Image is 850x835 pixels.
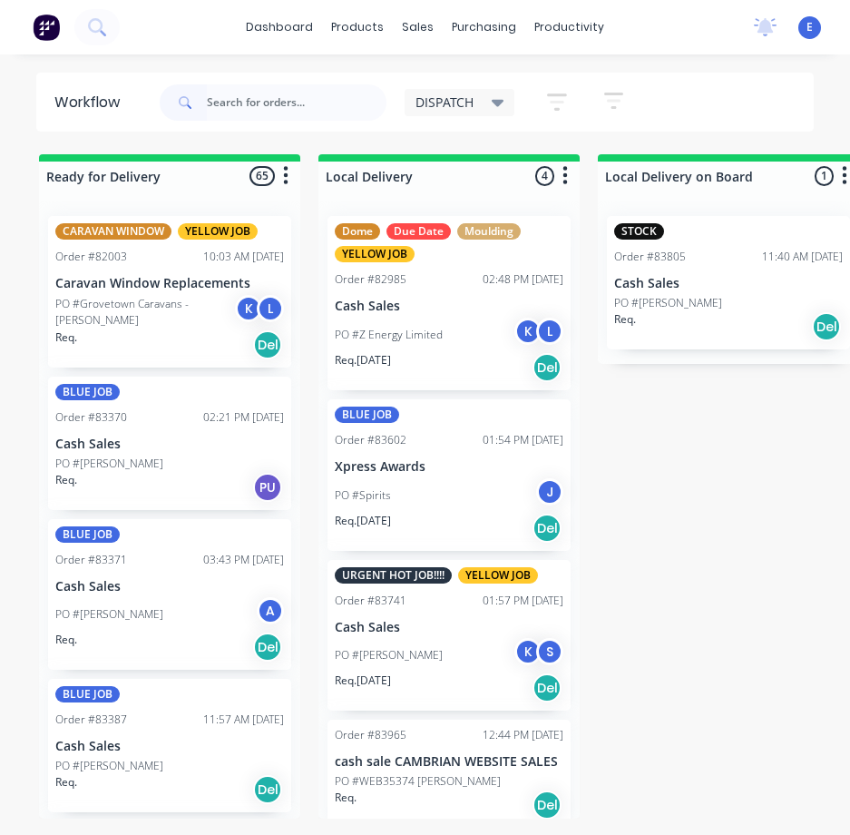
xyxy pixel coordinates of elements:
p: Caravan Window Replacements [55,276,284,291]
div: STOCKOrder #8380511:40 AM [DATE]Cash SalesPO #[PERSON_NAME]Req.Del [607,216,850,349]
div: 01:54 PM [DATE] [483,432,563,448]
p: PO #Grovetown Caravans - [PERSON_NAME] [55,296,235,329]
p: Req. [DATE] [335,352,391,368]
div: L [536,318,563,345]
div: Order #83602 [335,432,406,448]
p: PO #Z Energy Limited [335,327,443,343]
p: Req. [55,774,77,791]
div: Order #83387 [55,712,127,728]
div: sales [393,14,443,41]
div: Del [253,330,282,359]
div: PU [253,473,282,502]
div: BLUE JOBOrder #8360201:54 PM [DATE]Xpress AwardsPO #SpiritsJReq.[DATE]Del [327,399,571,551]
div: Moulding [457,223,521,240]
div: Order #83741 [335,593,406,609]
p: Req. [DATE] [335,513,391,529]
p: Cash Sales [335,299,563,314]
div: K [514,638,542,665]
div: BLUE JOB [55,384,120,400]
div: L [257,295,284,322]
div: Del [253,775,282,804]
div: J [536,478,563,506]
div: CARAVAN WINDOWYELLOW JOBOrder #8200310:03 AM [DATE]Caravan Window ReplacementsPO #Grovetown Carav... [48,216,291,368]
div: Del [532,353,562,382]
p: Req. [55,329,77,346]
span: E [806,19,813,35]
div: Del [532,673,562,702]
p: PO #[PERSON_NAME] [55,758,163,774]
div: 11:40 AM [DATE] [762,249,843,265]
p: PO #[PERSON_NAME] [335,647,443,663]
div: Workflow [54,92,129,113]
div: K [235,295,262,322]
div: YELLOW JOB [458,567,538,584]
a: dashboard [237,14,322,41]
p: PO #[PERSON_NAME] [614,295,722,311]
div: Due Date [386,223,451,240]
div: STOCK [614,223,664,240]
p: Cash Sales [55,437,284,452]
p: Cash Sales [335,620,563,635]
p: Req. [55,472,77,488]
div: BLUE JOBOrder #8338711:57 AM [DATE]Cash SalesPO #[PERSON_NAME]Req.Del [48,679,291,812]
div: Order #82003 [55,249,127,265]
img: Factory [33,14,60,41]
p: cash sale CAMBRIAN WEBSITE SALES [335,754,563,770]
p: PO #Spirits [335,487,391,504]
div: BLUE JOBOrder #8337002:21 PM [DATE]Cash SalesPO #[PERSON_NAME]Req.PU [48,377,291,510]
input: Search for orders... [207,84,386,121]
div: productivity [525,14,613,41]
div: BLUE JOB [55,686,120,702]
div: 12:44 PM [DATE] [483,727,563,743]
div: Order #83805 [614,249,686,265]
div: purchasing [443,14,525,41]
div: Del [253,633,282,662]
div: 01:57 PM [DATE] [483,593,563,609]
p: PO #[PERSON_NAME] [55,606,163,623]
div: CARAVAN WINDOW [55,223,171,240]
p: Req. [614,311,636,328]
div: 10:03 AM [DATE] [203,249,284,265]
div: 11:57 AM [DATE] [203,712,284,728]
div: URGENT HOT JOB!!!! [335,567,452,584]
div: Del [812,312,841,341]
div: A [257,597,284,624]
div: 02:48 PM [DATE] [483,271,563,288]
div: YELLOW JOB [178,223,258,240]
div: S [536,638,563,665]
div: Order #83371 [55,552,127,568]
div: 03:43 PM [DATE] [203,552,284,568]
div: YELLOW JOB [335,246,415,262]
p: Cash Sales [55,739,284,754]
p: Req. [335,790,357,806]
div: Del [532,514,562,543]
span: DISPATCH [415,93,474,112]
div: Order #8396512:44 PM [DATE]cash sale CAMBRIAN WEBSITE SALESPO #WEB35374 [PERSON_NAME]Req.Del [327,720,571,829]
div: URGENT HOT JOB!!!!YELLOW JOBOrder #8374101:57 PM [DATE]Cash SalesPO #[PERSON_NAME]KSReq.[DATE]Del [327,560,571,712]
p: Req. [55,632,77,648]
div: K [514,318,542,345]
div: 02:21 PM [DATE] [203,409,284,426]
p: Req. [DATE] [335,673,391,689]
div: products [322,14,393,41]
div: Order #82985 [335,271,406,288]
div: Del [532,791,562,820]
p: Xpress Awards [335,459,563,475]
div: BLUE JOBOrder #8337103:43 PM [DATE]Cash SalesPO #[PERSON_NAME]AReq.Del [48,519,291,671]
div: DomeDue DateMouldingYELLOW JOBOrder #8298502:48 PM [DATE]Cash SalesPO #Z Energy LimitedKLReq.[DAT... [327,216,571,390]
p: PO #WEB35374 [PERSON_NAME] [335,773,501,790]
p: Cash Sales [614,276,843,291]
div: BLUE JOB [335,407,399,423]
p: PO #[PERSON_NAME] [55,456,163,472]
div: Order #83965 [335,727,406,743]
div: Dome [335,223,380,240]
div: BLUE JOB [55,526,120,543]
p: Cash Sales [55,579,284,594]
div: Order #83370 [55,409,127,426]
